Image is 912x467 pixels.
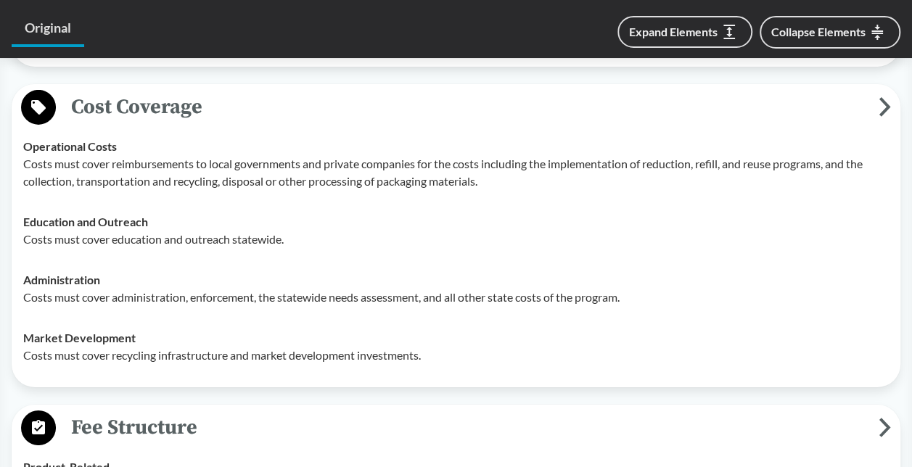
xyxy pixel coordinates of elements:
p: Costs must cover administration, enforcement, the statewide needs assessment, and all other state... [23,289,889,306]
strong: Education and Outreach [23,215,148,228]
span: Fee Structure [56,411,879,444]
strong: Operational Costs [23,139,117,153]
strong: Market Development [23,331,136,344]
a: Original [12,12,84,47]
button: Cost Coverage [17,89,895,126]
button: Collapse Elements [760,16,900,49]
strong: Administration [23,273,100,286]
p: Costs must cover reimbursements to local governments and private companies for the costs includin... [23,155,889,190]
span: Cost Coverage [56,91,879,123]
button: Fee Structure [17,410,895,447]
p: Costs must cover education and outreach statewide. [23,231,889,248]
p: Costs must cover recycling infrastructure and market development investments. [23,347,889,364]
button: Expand Elements [617,16,752,48]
